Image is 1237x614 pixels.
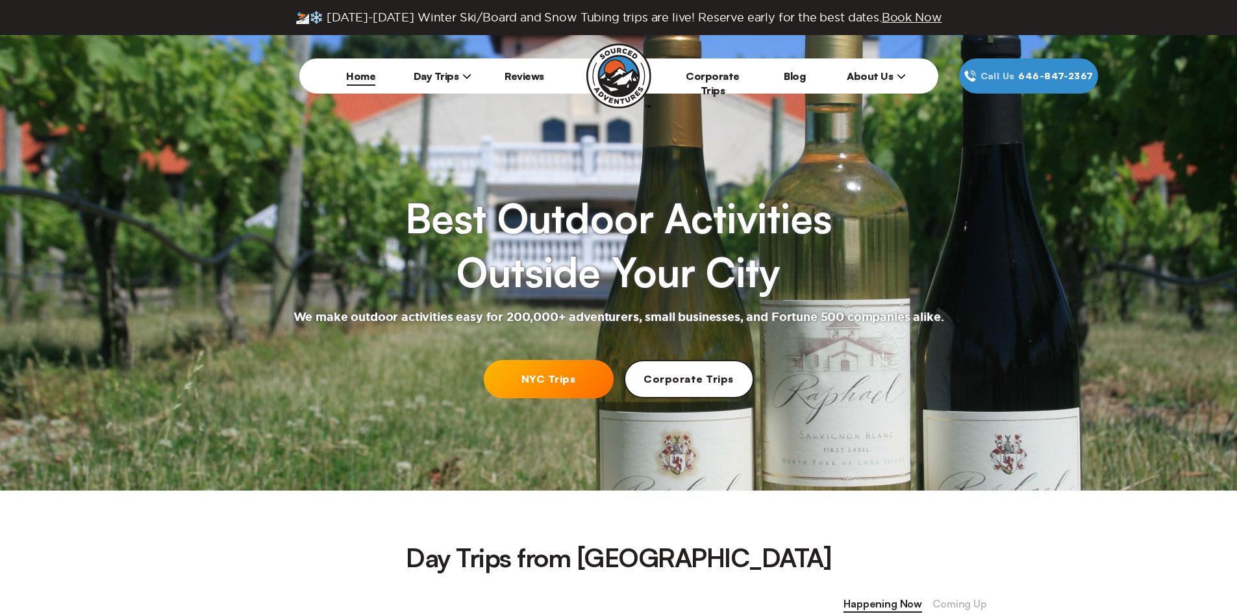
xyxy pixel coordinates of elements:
[959,58,1098,94] a: Call Us646‍-847‍-2367
[784,70,805,83] a: Blog
[1018,69,1093,83] span: 646‍-847‍-2367
[294,310,944,326] h2: We make outdoor activities easy for 200,000+ adventurers, small businesses, and Fortune 500 compa...
[843,596,922,613] span: Happening Now
[977,69,1019,83] span: Call Us
[505,70,544,83] a: Reviews
[405,191,831,300] h1: Best Outdoor Activities Outside Your City
[414,70,472,83] span: Day Trips
[624,360,754,398] a: Corporate Trips
[882,11,942,23] span: Book Now
[295,10,942,25] span: ⛷️❄️ [DATE]-[DATE] Winter Ski/Board and Snow Tubing trips are live! Reserve early for the best da...
[686,70,740,97] a: Corporate Trips
[586,44,651,109] img: Sourced Adventures company logo
[346,70,375,83] a: Home
[484,360,614,398] a: NYC Trips
[932,596,987,613] span: Coming Up
[847,70,906,83] span: About Us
